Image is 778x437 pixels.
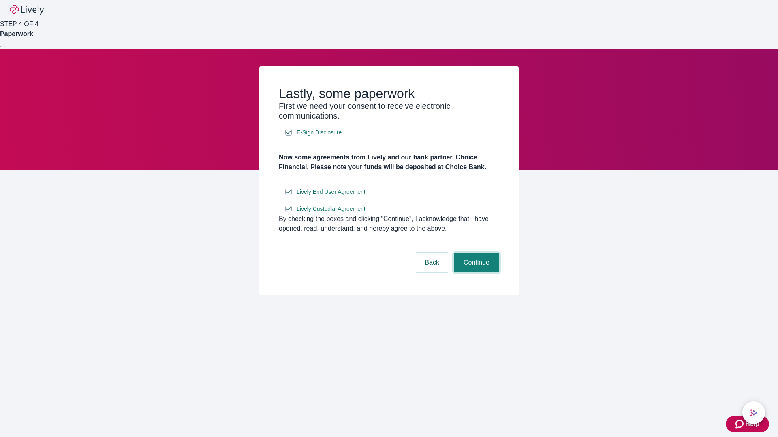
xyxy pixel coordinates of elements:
[295,127,343,138] a: e-sign disclosure document
[297,205,365,213] span: Lively Custodial Agreement
[415,253,449,272] button: Back
[297,188,365,196] span: Lively End User Agreement
[279,101,499,121] h3: First we need your consent to receive electronic communications.
[726,416,769,432] button: Zendesk support iconHelp
[279,153,499,172] h4: Now some agreements from Lively and our bank partner, Choice Financial. Please note your funds wi...
[735,419,745,429] svg: Zendesk support icon
[297,128,342,137] span: E-Sign Disclosure
[10,5,44,15] img: Lively
[454,253,499,272] button: Continue
[750,409,758,417] svg: Lively AI Assistant
[279,86,499,101] h2: Lastly, some paperwork
[295,187,367,197] a: e-sign disclosure document
[745,419,759,429] span: Help
[295,204,367,214] a: e-sign disclosure document
[742,401,765,424] button: chat
[279,214,499,233] div: By checking the boxes and clicking “Continue", I acknowledge that I have opened, read, understand...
